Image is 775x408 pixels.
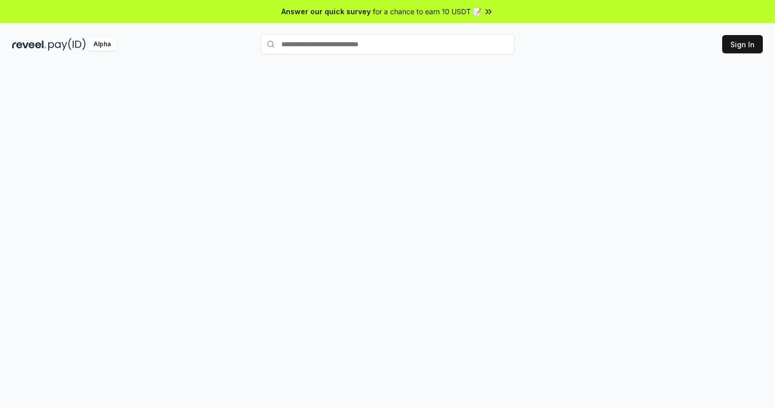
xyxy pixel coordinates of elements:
div: Alpha [88,38,116,51]
span: for a chance to earn 10 USDT 📝 [373,6,481,17]
button: Sign In [722,35,763,53]
img: pay_id [48,38,86,51]
span: Answer our quick survey [281,6,371,17]
img: reveel_dark [12,38,46,51]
